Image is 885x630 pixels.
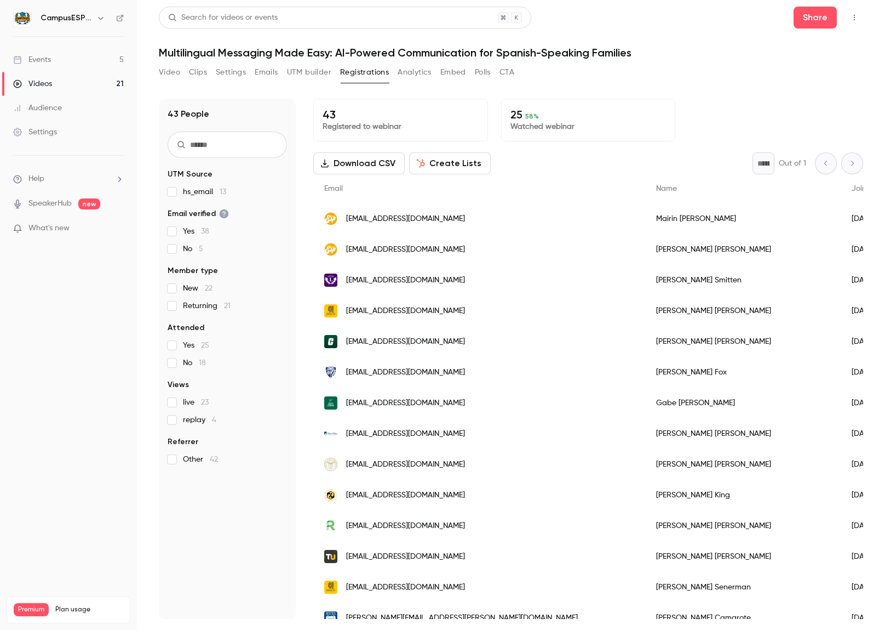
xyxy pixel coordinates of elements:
[13,54,51,65] div: Events
[220,188,226,196] span: 13
[183,300,231,311] span: Returning
[645,357,841,388] div: [PERSON_NAME] Fox
[201,228,209,235] span: 38
[168,169,212,180] span: UTM Source
[346,428,465,440] span: [EMAIL_ADDRESS][DOMAIN_NAME]
[199,245,203,253] span: 5
[212,416,216,424] span: 4
[159,64,180,81] button: Video
[189,64,207,81] button: Clips
[78,198,100,209] span: new
[205,285,212,292] span: 22
[224,302,231,310] span: 21
[324,581,337,594] img: kennesaw.edu
[779,158,806,169] p: Out of 1
[13,103,62,113] div: Audience
[324,489,337,502] img: umbc.edu
[346,612,578,624] span: [PERSON_NAME][EMAIL_ADDRESS][PERSON_NAME][DOMAIN_NAME]
[510,121,666,132] p: Watched webinar
[324,185,343,192] span: Email
[183,283,212,294] span: New
[168,12,278,24] div: Search for videos or events
[159,46,863,59] h1: Multilingual Messaging Made Easy: AI-Powered Communication for Spanish-Speaking Families
[168,208,229,219] span: Email verified
[14,9,31,27] img: CampusESP Academy
[645,265,841,296] div: [PERSON_NAME] Smitten
[645,234,841,265] div: [PERSON_NAME] [PERSON_NAME]
[28,198,72,209] a: SpeakerHub
[645,572,841,603] div: [PERSON_NAME] Senerman
[794,7,837,29] button: Share
[346,398,465,409] span: [EMAIL_ADDRESS][DOMAIN_NAME]
[346,582,465,593] span: [EMAIL_ADDRESS][DOMAIN_NAME]
[324,458,337,471] img: scu.edu
[645,388,841,418] div: Gabe [PERSON_NAME]
[324,366,337,379] img: jhu.edu
[28,173,44,185] span: Help
[287,64,331,81] button: UTM builder
[656,185,677,192] span: Name
[346,459,465,470] span: [EMAIL_ADDRESS][DOMAIN_NAME]
[645,510,841,541] div: [PERSON_NAME] [PERSON_NAME]
[324,335,337,348] img: charlotte.edu
[183,415,216,425] span: replay
[201,399,209,406] span: 23
[183,340,209,351] span: Yes
[199,359,206,367] span: 18
[168,265,218,276] span: Member type
[55,605,123,614] span: Plan usage
[168,169,287,465] section: facet-groups
[398,64,432,81] button: Analytics
[168,379,189,390] span: Views
[346,367,465,378] span: [EMAIL_ADDRESS][DOMAIN_NAME]
[201,342,209,349] span: 25
[41,13,92,24] h6: CampusESP Academy
[645,203,841,234] div: Mairin [PERSON_NAME]
[183,397,209,408] span: live
[645,449,841,480] div: [PERSON_NAME] [PERSON_NAME]
[313,152,405,174] button: Download CSV
[183,454,218,465] span: Other
[324,611,337,625] img: bucks.edu
[14,603,49,616] span: Premium
[324,243,337,256] img: campusesp.com
[645,541,841,572] div: [PERSON_NAME] [PERSON_NAME]
[645,418,841,449] div: [PERSON_NAME] [PERSON_NAME]
[346,551,465,563] span: [EMAIL_ADDRESS][DOMAIN_NAME]
[324,396,337,410] img: usf.edu
[324,427,337,440] img: newpaltz.edu
[645,296,841,326] div: [PERSON_NAME] [PERSON_NAME]
[440,64,466,81] button: Embed
[645,480,841,510] div: [PERSON_NAME] King
[346,275,465,286] span: [EMAIL_ADDRESS][DOMAIN_NAME]
[324,212,337,225] img: campusesp.com
[13,173,124,185] li: help-dropdown-opener
[346,244,465,256] span: [EMAIL_ADDRESS][DOMAIN_NAME]
[346,520,465,532] span: [EMAIL_ADDRESS][DOMAIN_NAME]
[210,456,218,463] span: 42
[346,336,465,348] span: [EMAIL_ADDRESS][DOMAIN_NAME]
[645,326,841,357] div: [PERSON_NAME] [PERSON_NAME]
[324,274,337,287] img: linfield.edu
[409,152,491,174] button: Create Lists
[323,121,479,132] p: Registered to webinar
[525,112,539,120] span: 58 %
[168,436,198,447] span: Referrer
[324,519,337,532] img: roosevelt.edu
[13,78,52,89] div: Videos
[255,64,278,81] button: Emails
[183,243,203,254] span: No
[340,64,389,81] button: Registrations
[324,304,337,317] img: kennesaw.edu
[510,108,666,121] p: 25
[475,64,491,81] button: Polls
[13,127,57,138] div: Settings
[168,107,209,121] h1: 43 People
[183,186,226,197] span: hs_email
[183,357,206,368] span: No
[846,9,863,26] button: Top Bar Actions
[499,64,514,81] button: CTA
[111,224,124,234] iframe: Noticeable Trigger
[346,305,465,317] span: [EMAIL_ADDRESS][DOMAIN_NAME]
[168,322,204,333] span: Attended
